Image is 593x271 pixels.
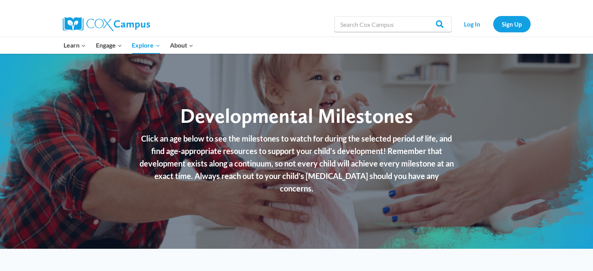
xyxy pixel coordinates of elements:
a: Sign Up [493,16,531,32]
nav: Secondary Navigation [455,16,531,32]
span: Learn [64,40,86,50]
a: Log In [455,16,489,32]
img: Cox Campus [63,17,150,31]
span: Explore [132,40,160,50]
span: Developmental Milestones [180,103,413,128]
span: About [170,40,193,50]
nav: Primary Navigation [59,37,198,53]
span: Engage [96,40,122,50]
p: Click an age below to see the milestones to watch for during the selected period of life, and fin... [139,132,455,195]
input: Search Cox Campus [335,16,451,32]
